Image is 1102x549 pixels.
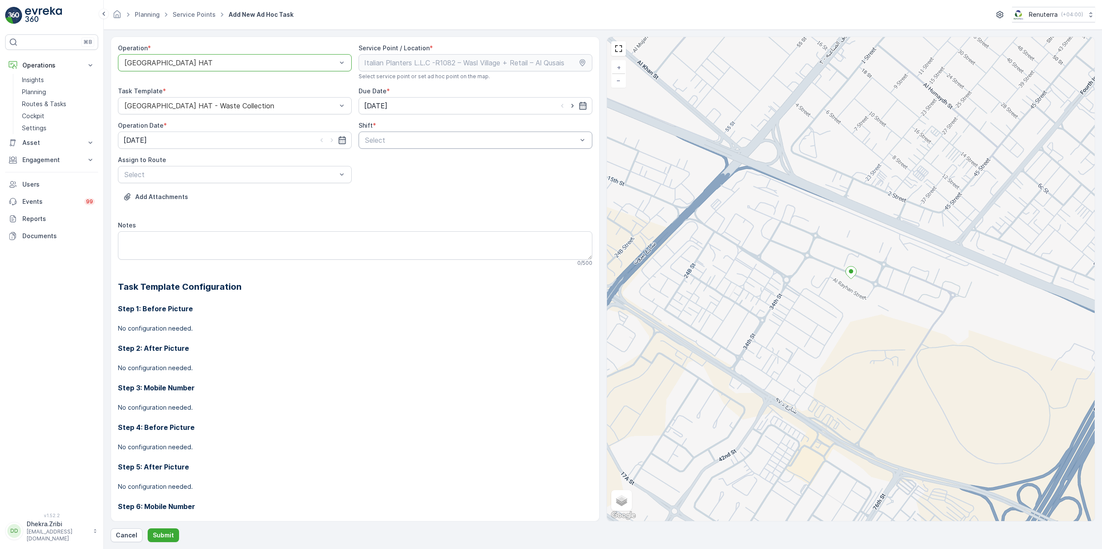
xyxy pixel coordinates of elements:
[118,44,148,52] label: Operation
[118,280,592,293] h2: Task Template Configuration
[118,501,592,512] h3: Step 6: Mobile Number
[227,10,295,19] span: Add New Ad Hoc Task
[153,531,174,540] p: Submit
[19,74,98,86] a: Insights
[616,77,621,84] span: −
[118,482,592,491] p: No configuration needed.
[612,491,631,510] a: Layers
[609,510,638,521] a: Open this area in Google Maps (opens a new window)
[5,227,98,245] a: Documents
[22,232,95,240] p: Documents
[118,190,193,204] button: Upload File
[118,87,163,95] label: Task Template
[22,138,81,147] p: Asset
[612,61,625,74] a: Zoom In
[148,528,179,542] button: Submit
[27,528,89,542] p: [EMAIL_ADDRESS][DOMAIN_NAME]
[359,44,430,52] label: Service Point / Location
[22,124,46,132] p: Settings
[118,221,136,229] label: Notes
[22,76,44,84] p: Insights
[612,74,625,87] a: Zoom Out
[118,403,592,412] p: No configuration needed.
[118,324,592,333] p: No configuration needed.
[19,86,98,98] a: Planning
[118,364,592,372] p: No configuration needed.
[1061,11,1083,18] p: ( +04:00 )
[118,132,352,149] input: dd/mm/yyyy
[22,61,81,70] p: Operations
[5,151,98,169] button: Engagement
[5,57,98,74] button: Operations
[5,193,98,210] a: Events99
[135,193,188,201] p: Add Attachments
[22,112,44,120] p: Cockpit
[365,135,577,145] p: Select
[359,97,592,114] input: dd/mm/yyyy
[617,64,621,71] span: +
[22,100,66,108] p: Routes & Tasks
[359,54,592,71] input: Italian Planters L.L.C -R1082 – Wasl Village + Retail – Al Qusais
[1012,7,1095,22] button: Renuterra(+04:00)
[19,122,98,134] a: Settings
[118,422,592,432] h3: Step 4: Before Picture
[5,520,98,542] button: DDDhekra.Zribi[EMAIL_ADDRESS][DOMAIN_NAME]
[5,134,98,151] button: Asset
[25,7,62,24] img: logo_light-DOdMpM7g.png
[118,462,592,472] h3: Step 5: After Picture
[359,87,387,95] label: Due Date
[27,520,89,528] p: Dhekra.Zribi
[577,260,592,267] p: 0 / 500
[135,11,160,18] a: Planning
[7,524,21,538] div: DD
[22,180,95,189] p: Users
[118,156,166,163] label: Assign to Route
[118,383,592,393] h3: Step 3: Mobile Number
[116,531,137,540] p: Cancel
[5,513,98,518] span: v 1.52.2
[19,98,98,110] a: Routes & Tasks
[118,443,592,451] p: No configuration needed.
[118,122,164,129] label: Operation Date
[1012,10,1025,19] img: Screenshot_2024-07-26_at_13.33.01.png
[111,528,142,542] button: Cancel
[5,176,98,193] a: Users
[19,110,98,122] a: Cockpit
[86,198,93,205] p: 99
[118,343,592,353] h3: Step 2: After Picture
[359,73,490,80] span: Select service point or set ad hoc point on the map.
[1029,10,1058,19] p: Renuterra
[118,304,592,314] h3: Step 1: Before Picture
[173,11,216,18] a: Service Points
[359,122,373,129] label: Shift
[5,7,22,24] img: logo
[84,39,92,46] p: ⌘B
[112,13,122,20] a: Homepage
[22,156,81,164] p: Engagement
[609,510,638,521] img: Google
[5,210,98,227] a: Reports
[22,88,46,96] p: Planning
[22,215,95,223] p: Reports
[22,197,79,206] p: Events
[124,169,337,180] p: Select
[612,42,625,55] a: View Fullscreen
